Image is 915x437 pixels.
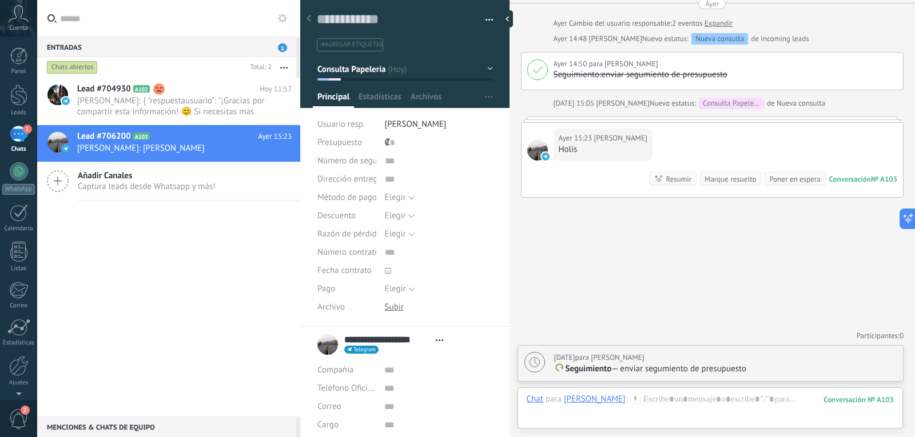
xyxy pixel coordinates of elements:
div: Archivo [317,298,376,316]
span: A103 [133,133,150,140]
span: Descuento [317,211,356,220]
span: Fecha contrato [317,266,372,275]
span: Oxana Mena Calderón [594,133,647,144]
span: Nuevo estatus: [650,98,696,109]
div: Entradas [37,37,296,57]
button: Elegir [385,225,415,243]
div: Panel [2,68,35,75]
div: Calendario [2,225,35,232]
div: WhatsApp [2,184,35,195]
span: Añadir Canales [78,170,216,181]
div: Ajustes [2,379,35,387]
div: Holis [559,144,647,155]
span: Oxana Mena Calderón [527,140,548,161]
span: Número de seguimiento [317,157,405,165]
div: Oxana Mena Calderón [564,394,626,404]
div: Menciones & Chats de equipo [37,416,296,437]
a: Lead #704930 A102 Hoy 11:57 [PERSON_NAME]: { "respuestausuario": "¡Gracias por compartir esta inf... [37,78,300,125]
span: [DATE] [554,352,575,362]
img: telegram-sm.svg [542,153,550,161]
div: [DATE] 15:05 [554,98,596,109]
div: Marque resuelto [705,174,756,185]
div: Descuento [317,207,376,225]
div: Dirección entrega [317,170,376,189]
span: 0 [900,331,904,340]
div: Compañía [317,361,376,379]
img: telegram-sm.svg [62,145,70,153]
span: [PERSON_NAME]: { "respuestausuario": "¡Gracias por compartir esta información! 😊 Si necesitas más... [77,95,270,117]
div: Fecha contrato [317,262,376,280]
div: Resumir [666,174,691,185]
div: Razón de pérdida [317,225,376,243]
span: Captura leads desde Whatsapp y más! [78,181,216,192]
div: Cargo [317,416,376,434]
span: Número contrato [317,248,379,256]
button: Elegir [385,280,415,298]
div: № A103 [871,174,897,184]
span: Cargo [317,420,339,429]
button: Teléfono Oficina [317,379,376,398]
div: Conversación [829,174,871,184]
img: telegram-sm.svg [62,97,70,105]
span: #agregar etiquetas [321,41,383,49]
span: Teléfono Oficina [317,383,377,394]
div: de Nueva consulta [650,98,825,109]
a: Expandir [705,18,733,29]
span: A102 [133,85,150,93]
button: Elegir [385,189,415,207]
span: Presupuesto [317,137,362,148]
div: de Incoming leads [642,33,809,45]
span: Elegir [385,283,406,294]
div: Usuario resp. [317,115,376,134]
div: Ayer 14:48 [554,33,589,45]
span: Elegir [385,228,406,239]
span: Rocio Paniagua Chaves [589,34,642,43]
div: Leads [2,109,35,117]
div: Chats abiertos [47,61,98,74]
p: — enviar segumiento de presupuesto [554,363,897,375]
span: Archivos [411,91,441,108]
span: : [626,394,627,405]
span: 2 [21,406,30,415]
div: Presupuesto [317,134,376,152]
span: Razón de pérdida [317,230,381,238]
span: Dirección entrega [317,175,382,183]
div: Ocultar [502,10,513,27]
span: Lead #706200 [77,131,131,142]
div: ₡ [385,134,493,152]
div: 103 [823,395,894,404]
div: para [PERSON_NAME] [554,352,645,363]
span: 2 eventos [672,18,702,29]
div: Correo [2,302,35,310]
span: para [546,394,562,405]
span: Pago [317,284,335,293]
span: Elegir [385,192,406,203]
div: Ayer 15:23 [559,133,594,144]
div: Número contrato [317,243,376,262]
span: Rocio Paniagua Chaves [596,98,649,108]
span: Usuario resp. [317,119,365,130]
div: Pago [317,280,376,298]
div: Poner en espera [769,174,820,185]
a: Participantes:0 [857,331,904,340]
div: Nueva consulta [691,33,748,45]
a: Lead #706200 A103 Ayer 15:23 [PERSON_NAME]: [PERSON_NAME] [37,125,300,162]
span: 1 [278,43,287,52]
span: Archivo [317,303,345,311]
div: para [PERSON_NAME] [554,58,658,70]
span: Correo [317,401,341,412]
div: Ayer [554,18,569,29]
p: enviar segumiento de presupuesto [554,69,895,81]
div: Total: 2 [246,62,272,73]
span: Estadísticas [359,91,401,108]
span: [PERSON_NAME]: [PERSON_NAME] [77,143,270,154]
button: Elegir [385,207,415,225]
span: Telegram [353,347,376,352]
span: Cuenta [9,25,28,32]
div: Consulta Papelería [699,98,764,109]
div: Cambio del usuario responsable: [554,18,733,29]
div: Ayer 14:50 [554,58,589,70]
span: Nuevo estatus: [642,33,689,45]
span: 1 [23,125,32,134]
span: [PERSON_NAME] [385,119,447,130]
